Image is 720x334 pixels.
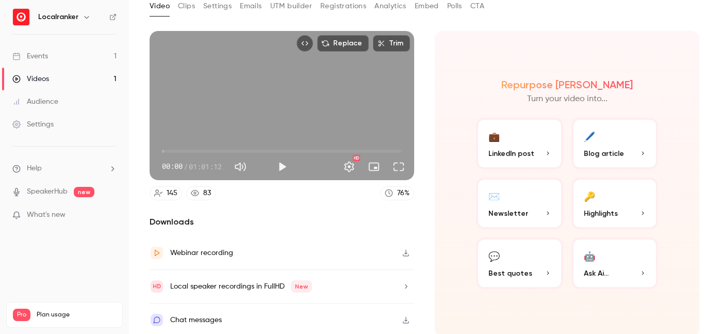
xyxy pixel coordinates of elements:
h2: Downloads [150,216,414,228]
div: 83 [203,188,211,199]
button: Turn on miniplayer [364,156,384,177]
span: new [74,187,94,197]
button: 💬Best quotes [476,237,563,289]
div: 00:00 [162,161,222,172]
div: Events [12,51,48,61]
span: / [184,161,188,172]
div: ✉️ [488,188,500,204]
button: ✉️Newsletter [476,178,563,229]
img: Localranker [13,9,29,25]
div: 🤖 [584,248,595,264]
p: Turn your video into... [527,93,608,105]
button: 🤖Ask Ai... [571,237,659,289]
div: 🖊️ [584,128,595,144]
span: Highlights [584,208,618,219]
div: 💼 [488,128,500,144]
div: 💬 [488,248,500,264]
h6: Localranker [38,12,78,22]
button: 🖊️Blog article [571,118,659,169]
button: Settings [339,156,359,177]
button: 💼LinkedIn post [476,118,563,169]
span: Best quotes [488,268,532,279]
h2: Repurpose [PERSON_NAME] [501,78,633,91]
button: Embed video [297,35,313,52]
li: help-dropdown-opener [12,163,117,174]
span: New [291,280,312,293]
button: Full screen [388,156,409,177]
span: LinkedIn post [488,148,534,159]
div: HD [353,155,360,161]
a: 83 [186,186,216,200]
button: Replace [317,35,369,52]
div: Chat messages [170,314,222,326]
span: Ask Ai... [584,268,609,279]
div: Audience [12,97,58,107]
span: What's new [27,210,66,220]
a: 145 [150,186,182,200]
span: 01:01:12 [189,161,222,172]
div: Webinar recording [170,247,233,259]
a: SpeakerHub [27,186,68,197]
div: 145 [167,188,177,199]
div: Videos [12,74,49,84]
div: Settings [12,119,54,130]
span: Newsletter [488,208,528,219]
button: Mute [230,156,251,177]
span: Pro [13,309,30,321]
div: Local speaker recordings in FullHD [170,280,312,293]
span: Plan usage [37,311,116,319]
span: Blog article [584,148,624,159]
span: 00:00 [162,161,183,172]
button: Trim [373,35,410,52]
a: 76% [380,186,414,200]
button: Play [272,156,292,177]
span: Help [27,163,42,174]
div: 🔑 [584,188,595,204]
div: 76 % [397,188,410,199]
button: 🔑Highlights [571,178,659,229]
